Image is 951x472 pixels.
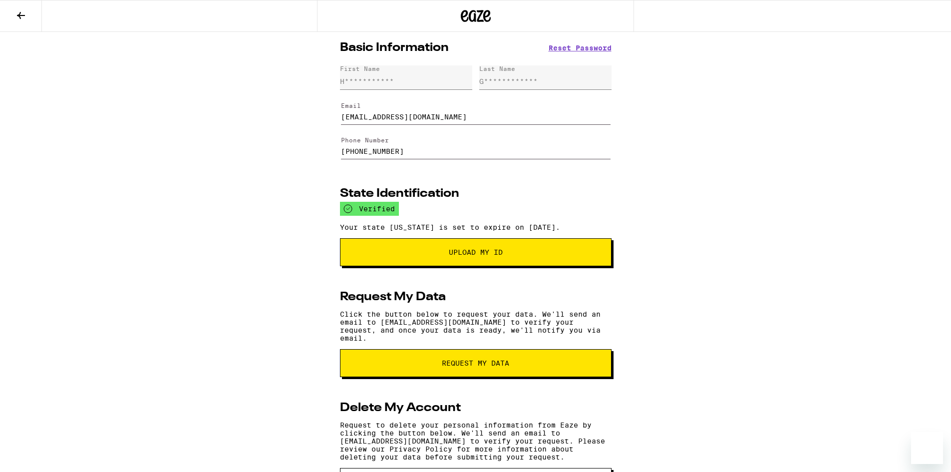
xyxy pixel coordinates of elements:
[340,349,612,377] button: request my data
[340,291,446,303] h2: Request My Data
[449,249,503,256] span: Upload My ID
[340,238,612,266] button: Upload My ID
[340,202,399,216] div: verified
[340,402,461,414] h2: Delete My Account
[340,421,612,461] p: Request to delete your personal information from Eaze by clicking the button below. We'll send an...
[340,310,612,342] p: Click the button below to request your data. We'll send an email to [EMAIL_ADDRESS][DOMAIN_NAME] ...
[340,65,380,72] div: First Name
[549,44,612,51] button: Reset Password
[340,188,459,200] h2: State Identification
[340,93,612,128] form: Edit Email Address
[340,223,612,231] p: Your state [US_STATE] is set to expire on [DATE].
[341,137,389,143] label: Phone Number
[442,360,509,367] span: request my data
[340,128,612,163] form: Edit Phone Number
[911,432,943,464] iframe: Button to launch messaging window
[340,42,449,54] h2: Basic Information
[479,65,515,72] div: Last Name
[341,102,361,109] label: Email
